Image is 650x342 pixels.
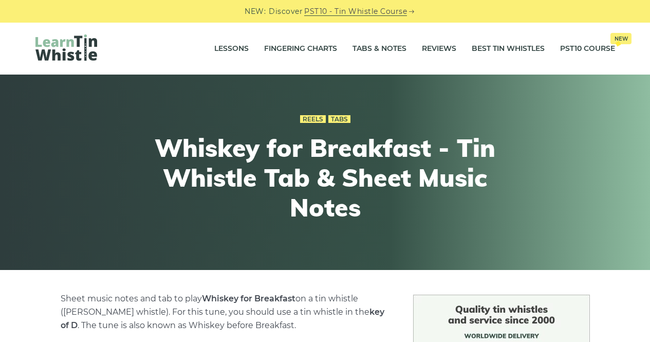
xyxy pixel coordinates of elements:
[61,307,384,330] strong: key of D
[472,36,545,62] a: Best Tin Whistles
[202,294,295,303] strong: Whiskey for Breakfast
[328,115,350,123] a: Tabs
[560,36,615,62] a: PST10 CourseNew
[214,36,249,62] a: Lessons
[264,36,337,62] a: Fingering Charts
[35,34,97,61] img: LearnTinWhistle.com
[352,36,406,62] a: Tabs & Notes
[610,33,632,44] span: New
[300,115,326,123] a: Reels
[136,133,514,222] h1: Whiskey for Breakfast - Tin Whistle Tab & Sheet Music Notes
[422,36,456,62] a: Reviews
[61,292,388,332] p: Sheet music notes and tab to play on a tin whistle ([PERSON_NAME] whistle). For this tune, you sh...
